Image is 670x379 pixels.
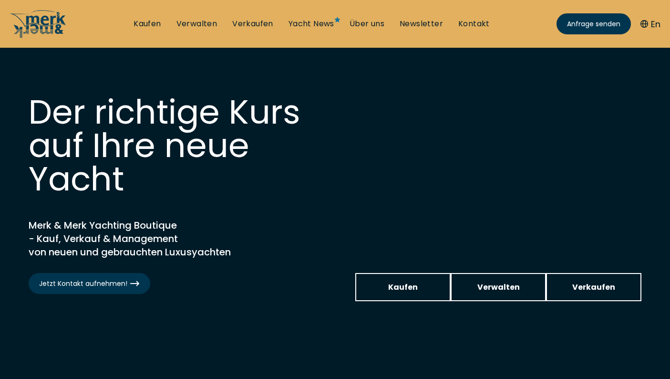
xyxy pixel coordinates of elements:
[29,219,267,259] h2: Merk & Merk Yachting Boutique - Kauf, Verkauf & Management von neuen und gebrauchten Luxusyachten
[458,19,490,29] a: Kontakt
[29,95,315,196] h1: Der richtige Kurs auf Ihre neue Yacht
[567,19,620,29] span: Anfrage senden
[640,18,660,31] button: En
[557,13,631,34] a: Anfrage senden
[232,19,273,29] a: Verkaufen
[134,19,161,29] a: Kaufen
[388,281,418,293] span: Kaufen
[572,281,615,293] span: Verkaufen
[289,19,334,29] a: Yacht News
[451,273,546,301] a: Verwalten
[29,273,150,294] a: Jetzt Kontakt aufnehmen!
[546,273,641,301] a: Verkaufen
[39,279,140,289] span: Jetzt Kontakt aufnehmen!
[350,19,384,29] a: Über uns
[176,19,217,29] a: Verwalten
[400,19,443,29] a: Newsletter
[477,281,520,293] span: Verwalten
[355,273,451,301] a: Kaufen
